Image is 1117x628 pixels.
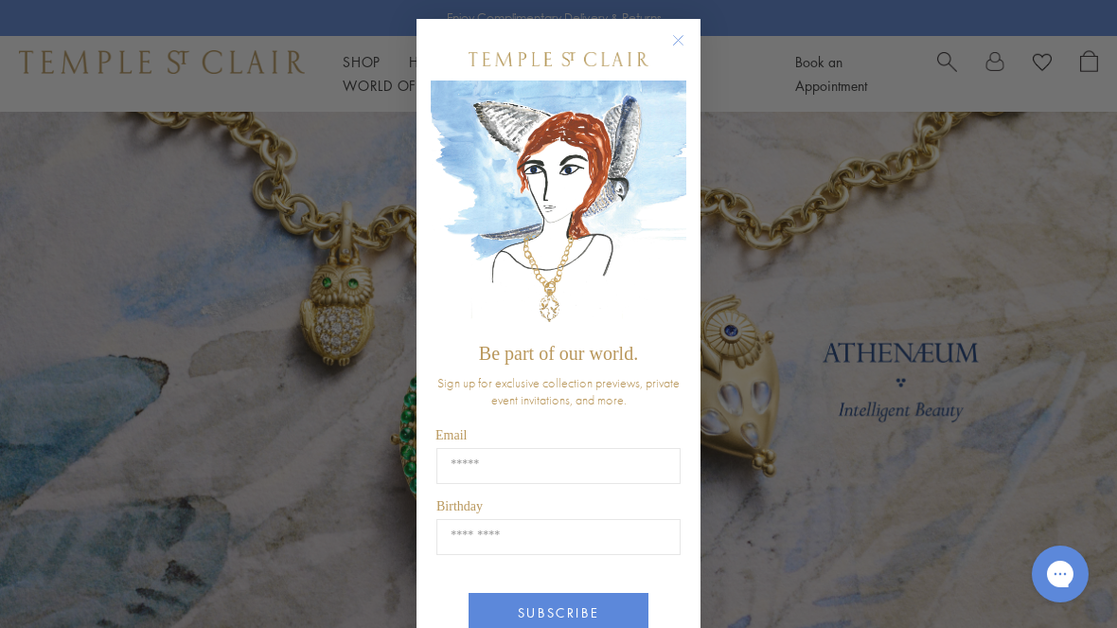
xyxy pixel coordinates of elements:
span: Sign up for exclusive collection previews, private event invitations, and more. [437,374,680,408]
img: Temple St. Clair [469,52,648,66]
iframe: Gorgias live chat messenger [1022,539,1098,609]
span: Be part of our world. [479,343,638,364]
span: Email [435,428,467,442]
button: Close dialog [676,38,700,62]
span: Birthday [436,499,483,513]
input: Email [436,448,681,484]
img: c4a9eb12-d91a-4d4a-8ee0-386386f4f338.jpeg [431,81,686,333]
